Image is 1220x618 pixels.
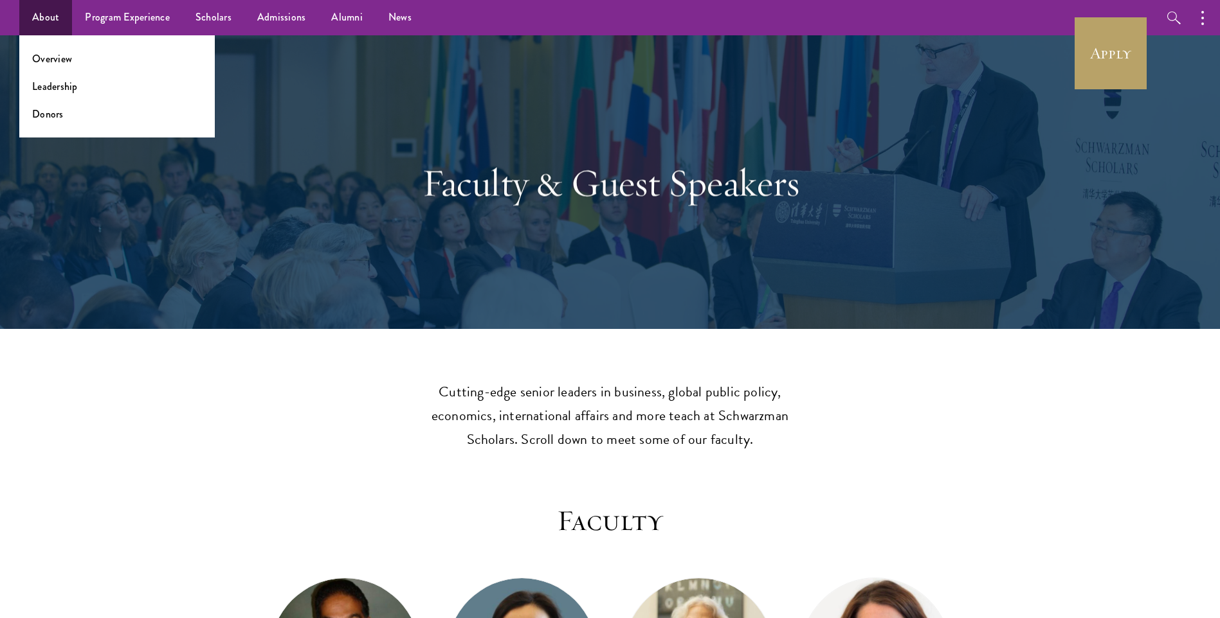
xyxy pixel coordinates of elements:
h3: Faculty [263,503,958,539]
a: Overview [32,51,72,66]
p: Cutting-edge senior leaders in business, global public policy, economics, international affairs a... [427,380,794,452]
a: Apply [1075,17,1147,89]
a: Donors [32,107,64,121]
h1: Faculty & Guest Speakers [388,159,832,206]
a: Leadership [32,79,78,94]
